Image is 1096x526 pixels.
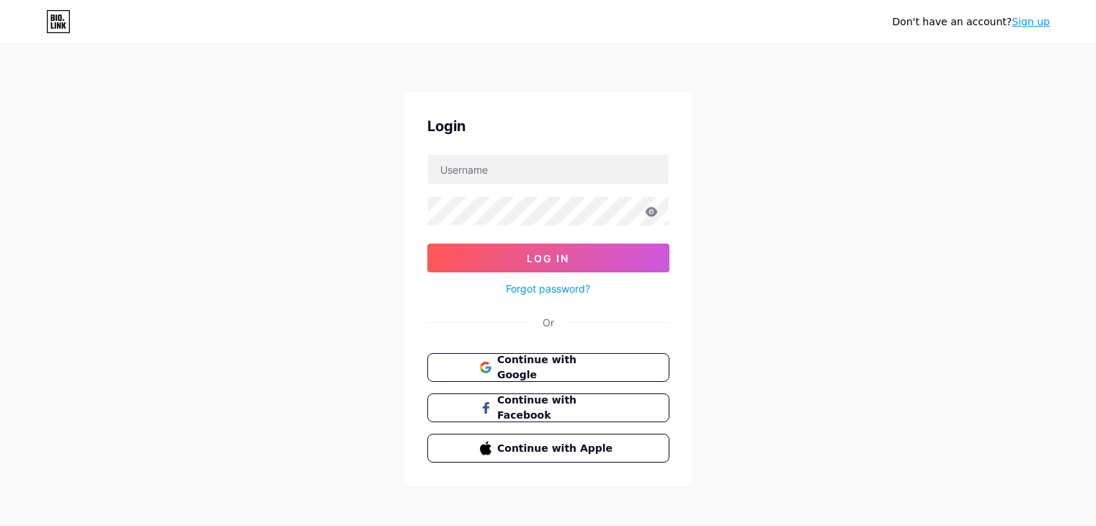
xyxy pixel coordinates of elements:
[427,393,669,422] button: Continue with Facebook
[497,441,616,456] span: Continue with Apple
[527,252,569,264] span: Log In
[506,281,590,296] a: Forgot password?
[428,155,669,184] input: Username
[497,393,616,423] span: Continue with Facebook
[427,244,669,272] button: Log In
[1012,16,1050,27] a: Sign up
[497,352,616,383] span: Continue with Google
[543,315,554,330] div: Or
[427,353,669,382] button: Continue with Google
[427,434,669,463] button: Continue with Apple
[892,14,1050,30] div: Don't have an account?
[427,115,669,137] div: Login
